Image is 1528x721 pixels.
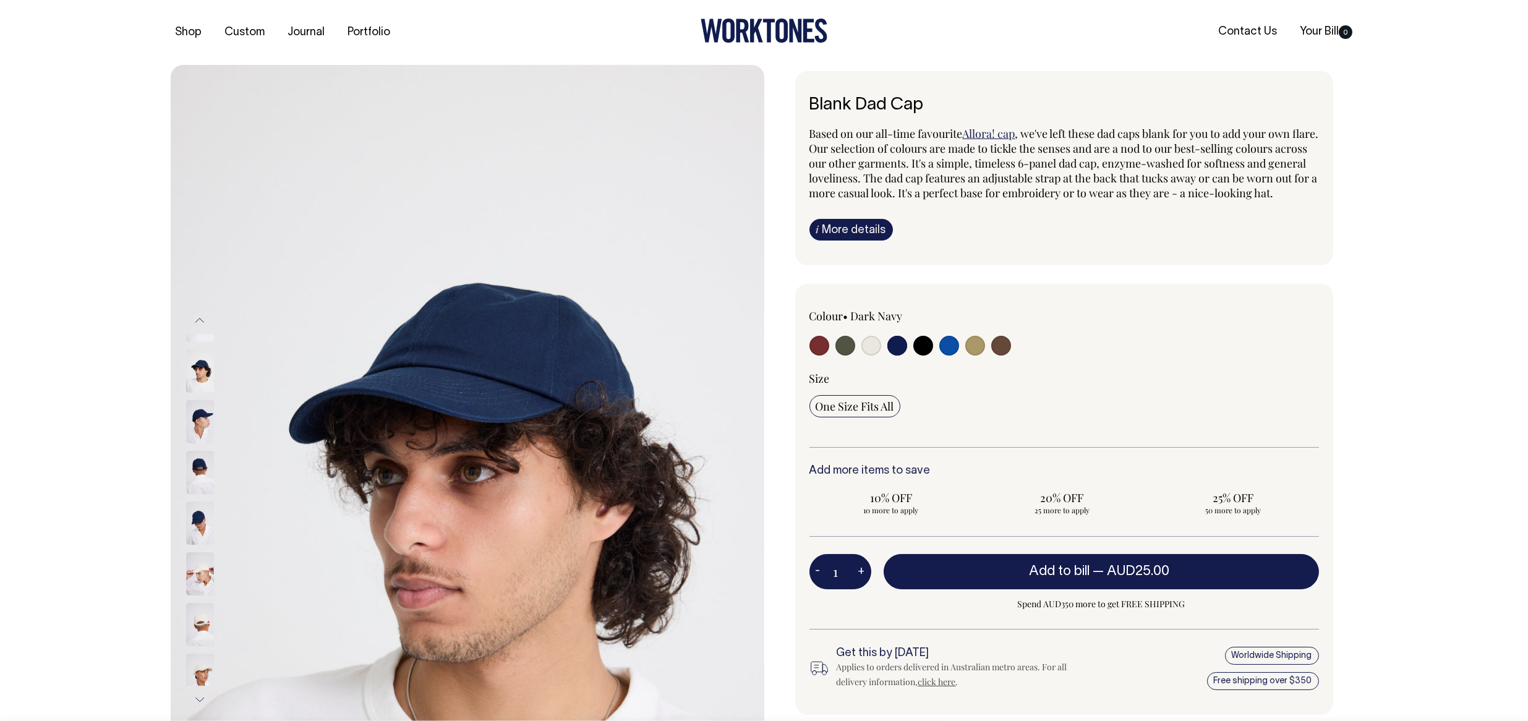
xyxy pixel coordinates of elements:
a: click here [918,676,956,688]
button: - [809,560,827,584]
div: Applies to orders delivered in Australian metro areas. For all delivery information, . [837,660,1088,689]
a: Portfolio [343,22,396,43]
span: — [1093,565,1173,578]
a: Journal [283,22,330,43]
img: dark-navy [186,451,214,494]
img: dark-navy [186,349,214,393]
img: natural [186,552,214,595]
span: i [816,223,819,236]
a: Custom [220,22,270,43]
span: 20% OFF [986,490,1138,505]
span: One Size Fits All [816,399,894,414]
div: Size [809,371,1319,386]
span: 10 more to apply [816,505,967,515]
a: Your Bill0 [1295,22,1357,42]
h6: Blank Dad Cap [809,96,1319,115]
button: Next [190,686,209,714]
span: AUD25.00 [1108,565,1170,578]
button: Previous [190,307,209,335]
button: + [852,560,871,584]
span: 25 more to apply [986,505,1138,515]
img: natural [186,654,214,697]
span: Spend AUD350 more to get FREE SHIPPING [884,597,1319,612]
input: One Size Fits All [809,395,900,417]
a: Contact Us [1213,22,1282,42]
span: 25% OFF [1158,490,1309,505]
span: Add to bill [1030,565,1090,578]
span: 0 [1339,25,1352,39]
h6: Add more items to save [809,465,1319,477]
img: dark-navy [186,400,214,443]
img: natural [186,603,214,646]
a: iMore details [809,219,893,241]
img: dark-navy [186,501,214,545]
a: Shop [171,22,207,43]
span: 50 more to apply [1158,505,1309,515]
button: Add to bill —AUD25.00 [884,554,1319,589]
span: , we've left these dad caps blank for you to add your own flare. Our selection of colours are mad... [809,126,1319,200]
input: 25% OFF 50 more to apply [1151,487,1315,519]
div: Colour [809,309,1014,323]
h6: Get this by [DATE] [837,647,1088,660]
input: 10% OFF 10 more to apply [809,487,973,519]
a: Allora! cap [963,126,1015,141]
label: Dark Navy [851,309,903,323]
input: 20% OFF 25 more to apply [980,487,1144,519]
span: 10% OFF [816,490,967,505]
span: Based on our all-time favourite [809,126,963,141]
span: • [843,309,848,323]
